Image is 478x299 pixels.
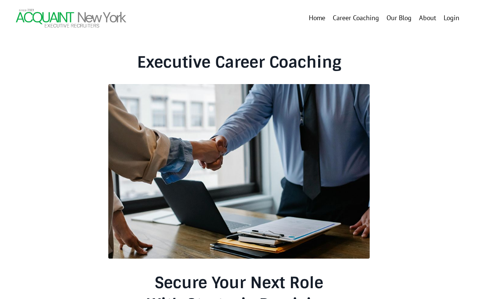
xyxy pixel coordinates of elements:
a: Career Coaching [333,13,379,24]
a: About [419,13,436,24]
a: Home [309,13,325,24]
strong: Secure Your Next Role [155,272,323,293]
img: Header Logo [15,7,127,29]
a: Our Blog [387,13,412,24]
h2: Executive Career Coaching [53,53,425,72]
a: Login [444,13,459,22]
